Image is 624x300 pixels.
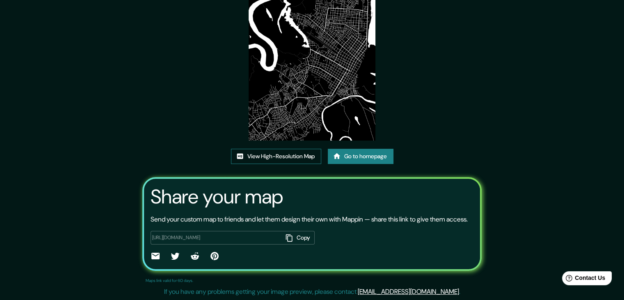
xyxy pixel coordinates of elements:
[328,149,393,164] a: Go to homepage
[164,287,460,297] p: If you have any problems getting your image preview, please contact .
[151,185,283,208] h3: Share your map
[551,268,615,291] iframe: Help widget launcher
[151,215,468,224] p: Send your custom map to friends and let them design their own with Mappin — share this link to gi...
[283,231,315,245] button: Copy
[358,287,459,296] a: [EMAIL_ADDRESS][DOMAIN_NAME]
[146,277,193,284] p: Maps link valid for 60 days.
[231,149,321,164] a: View High-Resolution Map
